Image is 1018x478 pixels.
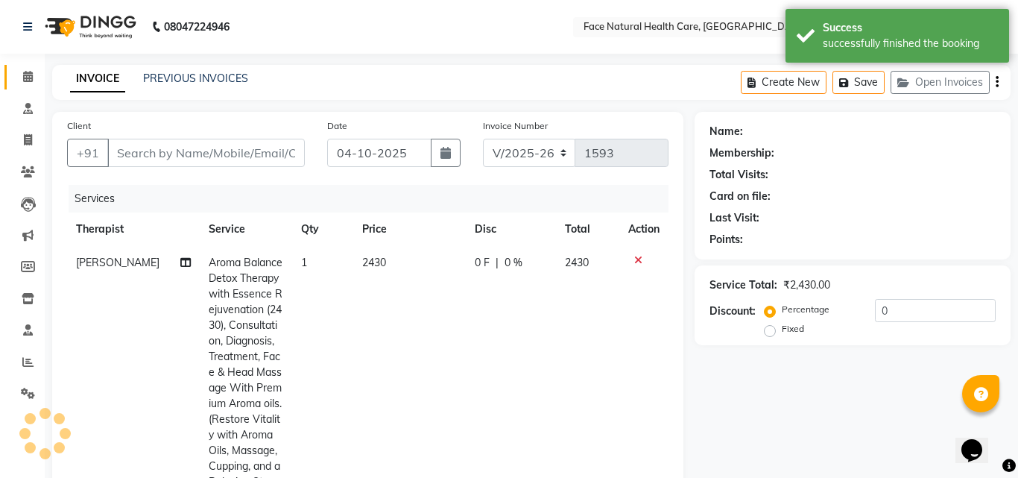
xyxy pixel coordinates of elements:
[76,256,159,269] span: [PERSON_NAME]
[709,189,771,204] div: Card on file:
[565,256,589,269] span: 2430
[741,71,826,94] button: Create New
[466,213,556,246] th: Disc
[891,71,990,94] button: Open Invoices
[783,277,830,293] div: ₹2,430.00
[782,303,829,316] label: Percentage
[143,72,248,85] a: PREVIOUS INVOICES
[709,145,774,161] div: Membership:
[67,213,200,246] th: Therapist
[107,139,305,167] input: Search by Name/Mobile/Email/Code
[832,71,885,94] button: Save
[67,119,91,133] label: Client
[556,213,620,246] th: Total
[292,213,353,246] th: Qty
[709,167,768,183] div: Total Visits:
[475,255,490,271] span: 0 F
[709,232,743,248] div: Points:
[619,213,668,246] th: Action
[353,213,466,246] th: Price
[782,322,804,336] label: Fixed
[483,119,548,133] label: Invoice Number
[38,6,140,48] img: logo
[505,255,522,271] span: 0 %
[709,124,743,139] div: Name:
[709,210,759,226] div: Last Visit:
[164,6,230,48] b: 08047224946
[823,36,998,51] div: successfully finished the booking
[301,256,307,269] span: 1
[709,277,777,293] div: Service Total:
[67,139,109,167] button: +91
[327,119,347,133] label: Date
[955,418,1003,463] iframe: chat widget
[362,256,386,269] span: 2430
[709,304,756,319] div: Discount:
[69,185,680,213] div: Services
[496,255,499,271] span: |
[200,213,292,246] th: Service
[70,66,125,92] a: INVOICE
[823,20,998,36] div: Success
